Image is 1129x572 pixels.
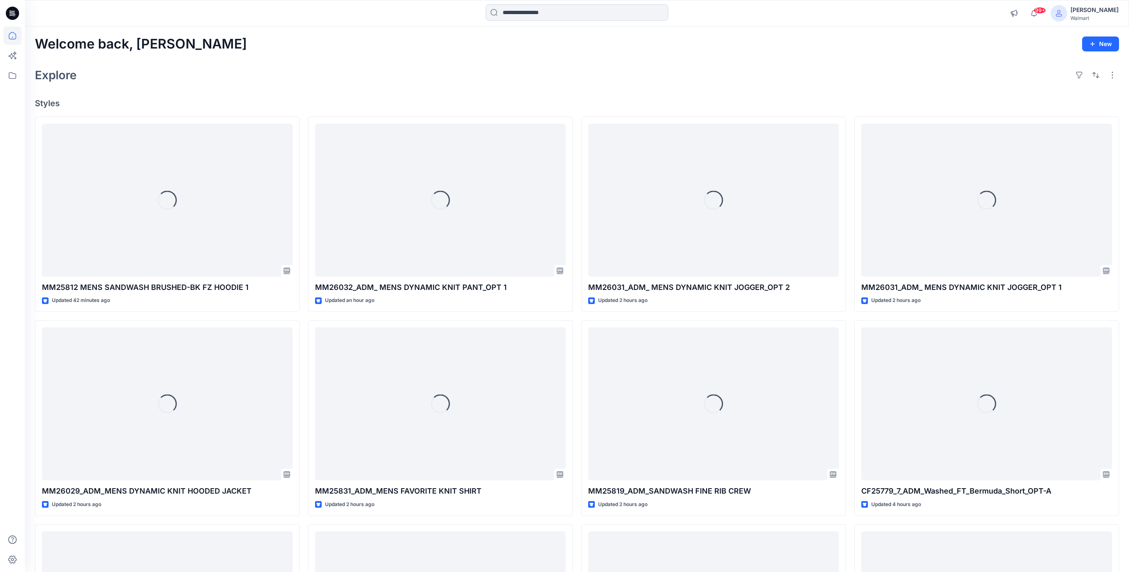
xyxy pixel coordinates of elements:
[598,296,648,305] p: Updated 2 hours ago
[871,296,921,305] p: Updated 2 hours ago
[871,500,921,509] p: Updated 4 hours ago
[1070,5,1119,15] div: [PERSON_NAME]
[1056,10,1062,17] svg: avatar
[1034,7,1046,14] span: 99+
[52,500,101,509] p: Updated 2 hours ago
[861,282,1112,293] p: MM26031_ADM_ MENS DYNAMIC KNIT JOGGER_OPT 1
[1070,15,1119,21] div: Walmart
[35,68,77,82] h2: Explore
[42,485,293,497] p: MM26029_ADM_MENS DYNAMIC KNIT HOODED JACKET
[42,282,293,293] p: MM25812 MENS SANDWASH BRUSHED-BK FZ HOODIE 1
[35,98,1119,108] h4: Styles
[598,500,648,509] p: Updated 2 hours ago
[315,282,566,293] p: MM26032_ADM_ MENS DYNAMIC KNIT PANT_OPT 1
[588,485,839,497] p: MM25819_ADM_SANDWASH FINE RIB CREW
[35,37,247,52] h2: Welcome back, [PERSON_NAME]
[315,485,566,497] p: MM25831_ADM_MENS FAVORITE KNIT SHIRT
[325,296,374,305] p: Updated an hour ago
[861,485,1112,497] p: CF25779_7_ADM_Washed_FT_Bermuda_Short_OPT-A
[325,500,374,509] p: Updated 2 hours ago
[52,296,110,305] p: Updated 42 minutes ago
[588,282,839,293] p: MM26031_ADM_ MENS DYNAMIC KNIT JOGGER_OPT 2
[1082,37,1119,51] button: New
